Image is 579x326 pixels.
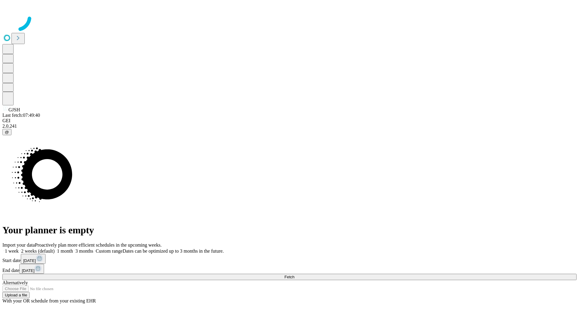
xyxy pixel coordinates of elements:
[284,275,294,279] span: Fetch
[19,264,44,274] button: [DATE]
[2,292,30,298] button: Upload a file
[5,130,9,134] span: @
[2,129,11,135] button: @
[22,268,34,273] span: [DATE]
[2,274,577,280] button: Fetch
[2,118,577,123] div: GEI
[8,107,20,112] span: GJSH
[5,248,19,254] span: 1 week
[75,248,93,254] span: 3 months
[35,242,162,248] span: Proactively plan more efficient schedules in the upcoming weeks.
[2,280,28,285] span: Alternatively
[21,254,46,264] button: [DATE]
[2,242,35,248] span: Import your data
[2,113,40,118] span: Last fetch: 07:49:40
[96,248,122,254] span: Custom range
[21,248,55,254] span: 2 weeks (default)
[2,264,577,274] div: End date
[2,254,577,264] div: Start date
[2,225,577,236] h1: Your planner is empty
[2,298,96,303] span: With your OR schedule from your existing EHR
[57,248,73,254] span: 1 month
[123,248,224,254] span: Dates can be optimized up to 3 months in the future.
[23,258,36,263] span: [DATE]
[2,123,577,129] div: 2.0.241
